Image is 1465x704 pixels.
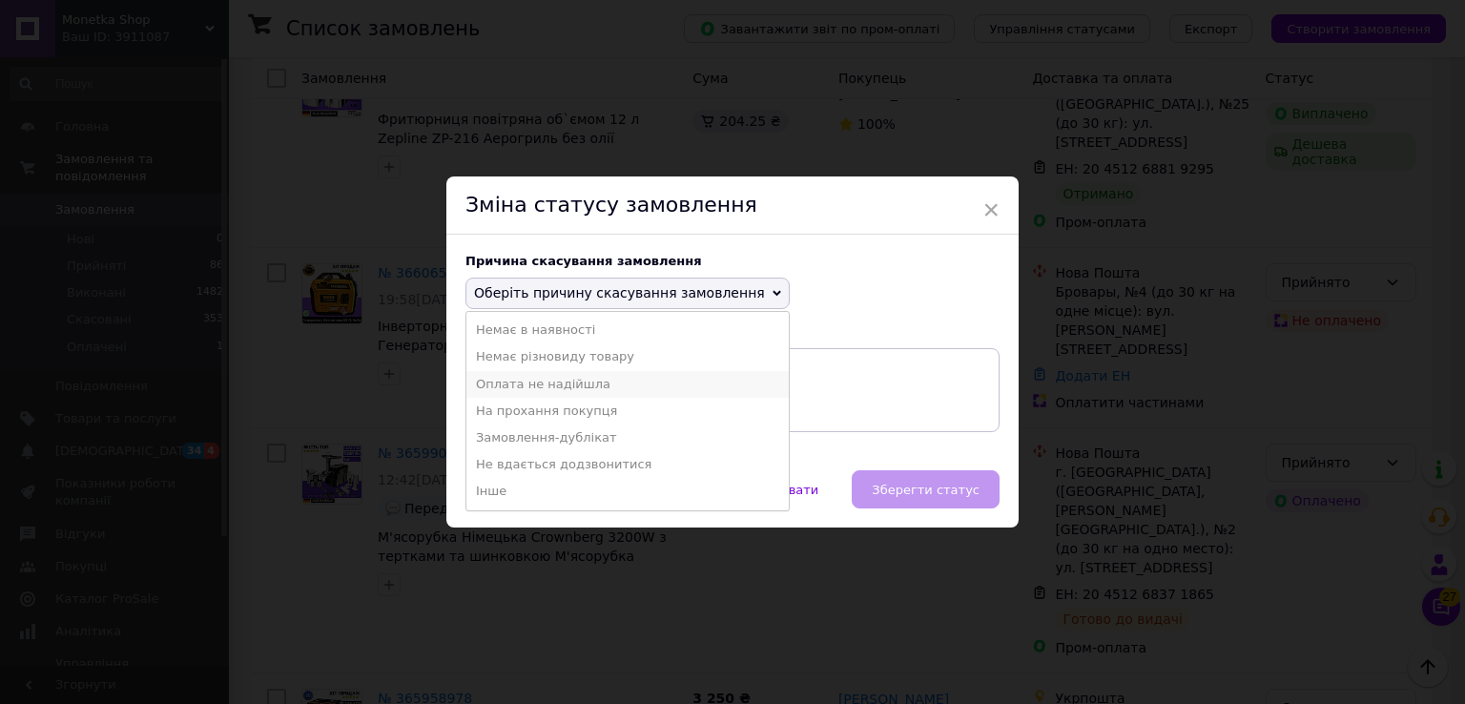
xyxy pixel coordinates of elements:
[466,371,789,398] li: Оплата не надійшла
[465,254,1000,268] div: Причина скасування замовлення
[466,317,789,343] li: Немає в наявності
[446,176,1019,235] div: Зміна статусу замовлення
[474,285,765,300] span: Оберіть причину скасування замовлення
[466,478,789,505] li: Інше
[466,343,789,370] li: Немає різновиду товару
[466,424,789,451] li: Замовлення-дублікат
[466,451,789,478] li: Не вдається додзвонитися
[466,398,789,424] li: На прохання покупця
[982,194,1000,226] span: ×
